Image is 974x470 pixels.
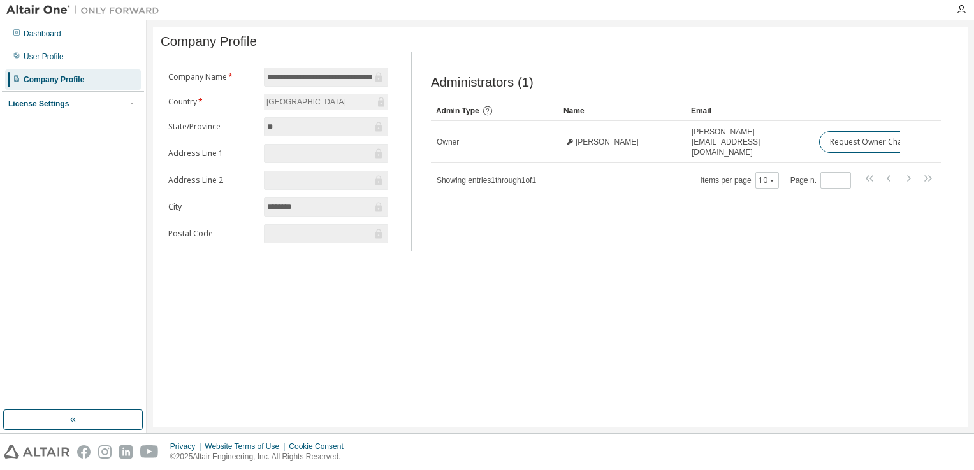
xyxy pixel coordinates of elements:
[170,441,205,452] div: Privacy
[692,127,808,157] span: [PERSON_NAME][EMAIL_ADDRESS][DOMAIN_NAME]
[168,72,256,82] label: Company Name
[24,52,64,62] div: User Profile
[6,4,166,17] img: Altair One
[289,441,351,452] div: Cookie Consent
[119,445,133,459] img: linkedin.svg
[819,131,927,153] button: Request Owner Change
[265,95,348,109] div: [GEOGRAPHIC_DATA]
[205,441,289,452] div: Website Terms of Use
[4,445,69,459] img: altair_logo.svg
[264,94,388,110] div: [GEOGRAPHIC_DATA]
[437,137,459,147] span: Owner
[168,229,256,239] label: Postal Code
[436,106,479,115] span: Admin Type
[168,202,256,212] label: City
[691,101,808,121] div: Email
[77,445,91,459] img: facebook.svg
[168,97,256,107] label: Country
[759,175,776,185] button: 10
[161,34,257,49] span: Company Profile
[168,122,256,132] label: State/Province
[437,176,536,185] span: Showing entries 1 through 1 of 1
[98,445,112,459] img: instagram.svg
[431,75,534,90] span: Administrators (1)
[563,101,681,121] div: Name
[170,452,351,462] p: © 2025 Altair Engineering, Inc. All Rights Reserved.
[24,75,84,85] div: Company Profile
[790,172,851,189] span: Page n.
[8,99,69,109] div: License Settings
[701,172,779,189] span: Items per page
[576,137,639,147] span: [PERSON_NAME]
[24,29,61,39] div: Dashboard
[140,445,159,459] img: youtube.svg
[168,175,256,185] label: Address Line 2
[168,148,256,159] label: Address Line 1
